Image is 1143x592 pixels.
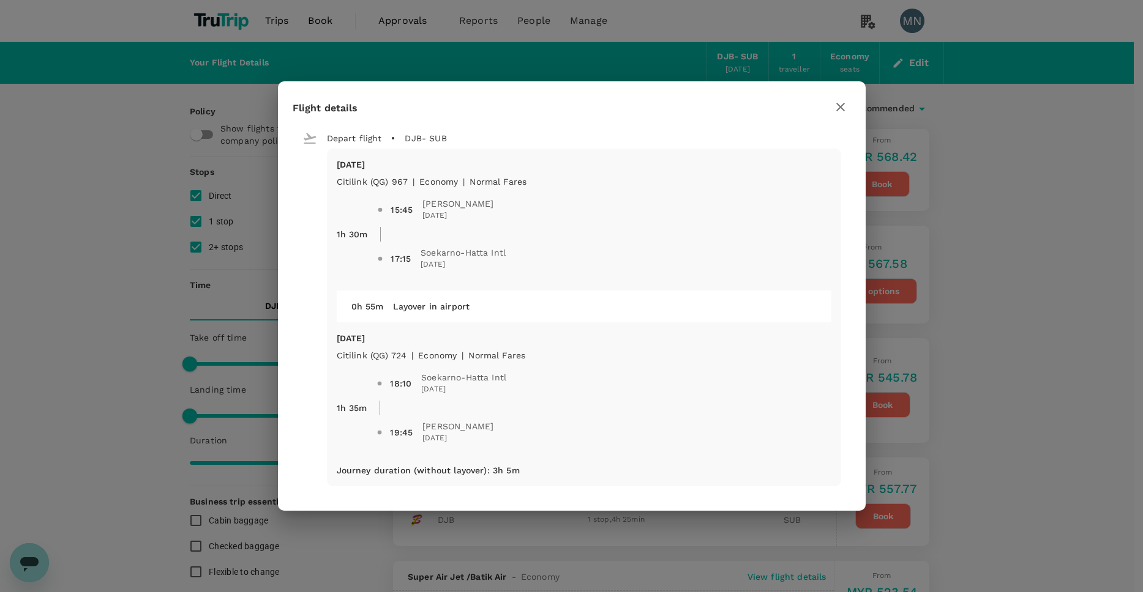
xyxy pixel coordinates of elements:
[390,426,413,438] div: 19:45
[421,246,506,259] span: Soekarno-Hatta Intl
[411,350,413,360] span: |
[421,371,506,383] span: Soekarno-Hatta Intl
[393,302,470,311] span: Layover in airport
[422,198,493,210] span: [PERSON_NAME]
[468,349,525,361] p: Normal Fares
[337,402,367,414] p: 1h 35m
[422,432,493,445] span: [DATE]
[337,228,368,240] p: 1h 30m
[327,132,382,144] p: Depart flight
[390,377,411,390] div: 18:10
[337,464,520,476] p: Journey duration (without layover) : 3h 5m
[337,349,407,361] p: Citilink (QG) 724
[421,259,506,271] span: [DATE]
[337,332,831,344] p: [DATE]
[293,102,358,114] span: Flight details
[418,349,457,361] p: economy
[337,176,408,188] p: Citilink (QG) 967
[422,210,493,222] span: [DATE]
[391,204,413,216] div: 15:45
[419,176,458,188] p: economy
[470,176,527,188] p: Normal Fares
[462,350,463,360] span: |
[413,177,414,187] span: |
[405,132,446,144] p: DJB - SUB
[351,302,384,311] span: 0h 55m
[463,177,465,187] span: |
[337,158,831,171] p: [DATE]
[391,253,411,265] div: 17:15
[421,383,506,396] span: [DATE]
[422,420,493,432] span: [PERSON_NAME]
